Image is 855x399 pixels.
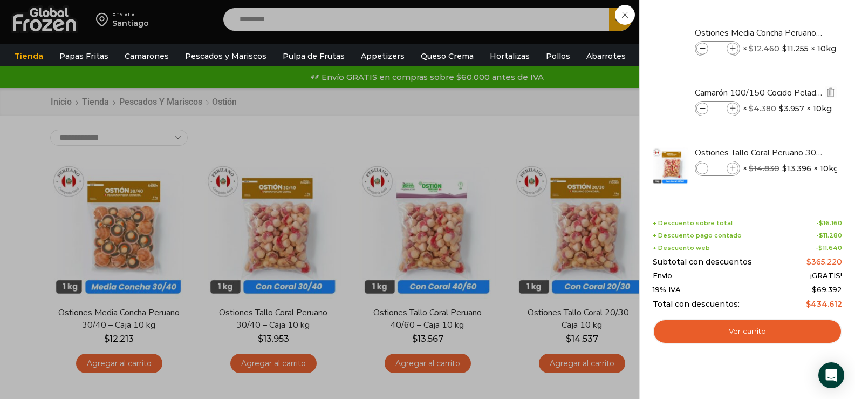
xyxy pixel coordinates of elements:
[806,299,811,309] span: $
[653,300,740,309] span: Total con descuentos:
[749,164,754,173] span: $
[810,272,842,280] span: ¡GRATIS!
[743,41,836,56] span: × × 10kg
[695,27,823,39] a: Ostiones Media Concha Peruano 20/30 - Caja 10 kg
[819,232,842,239] bdi: 11.280
[782,163,787,174] span: $
[743,161,839,176] span: × × 10kg
[637,46,697,66] a: Descuentos
[825,86,837,100] a: Eliminar Camarón 100/150 Cocido Pelado - Bronze - Caja 10 kg del carrito
[541,46,576,66] a: Pollos
[819,219,823,227] span: $
[355,46,410,66] a: Appetizers
[816,232,842,239] span: -
[54,46,114,66] a: Papas Fritas
[709,103,726,114] input: Product quantity
[653,319,842,344] a: Ver carrito
[816,245,842,252] span: -
[779,103,804,114] bdi: 3.957
[819,232,823,239] span: $
[180,46,272,66] a: Pescados y Mariscos
[782,43,787,54] span: $
[782,163,811,174] bdi: 13.396
[749,44,779,53] bdi: 12.460
[119,46,174,66] a: Camarones
[484,46,535,66] a: Hortalizas
[818,362,844,388] div: Open Intercom Messenger
[749,44,754,53] span: $
[581,46,631,66] a: Abarrotes
[653,286,681,294] span: 19% IVA
[816,220,842,227] span: -
[806,257,811,267] span: $
[743,101,832,116] span: × × 10kg
[818,244,823,252] span: $
[779,103,784,114] span: $
[695,147,823,159] a: Ostiones Tallo Coral Peruano 30/40 - Caja 10 kg
[749,104,776,113] bdi: 4.380
[653,245,710,252] span: + Descuento web
[812,285,817,294] span: $
[819,219,842,227] bdi: 16.160
[695,87,823,99] a: Camarón 100/150 Cocido Pelado - Bronze - Caja 10 kg
[709,163,726,174] input: Product quantity
[806,257,842,267] bdi: 365.220
[749,164,779,173] bdi: 14.830
[709,43,726,55] input: Product quantity
[653,232,742,239] span: + Descuento pago contado
[826,87,836,97] img: Eliminar Camarón 100/150 Cocido Pelado - Bronze - Caja 10 kg del carrito
[782,43,809,54] bdi: 11.255
[277,46,350,66] a: Pulpa de Frutas
[812,285,842,294] span: 69.392
[415,46,479,66] a: Queso Crema
[806,299,842,309] bdi: 434.612
[653,272,672,280] span: Envío
[653,220,733,227] span: + Descuento sobre total
[9,46,49,66] a: Tienda
[653,258,752,267] span: Subtotal con descuentos
[749,104,754,113] span: $
[818,244,842,252] bdi: 11.640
